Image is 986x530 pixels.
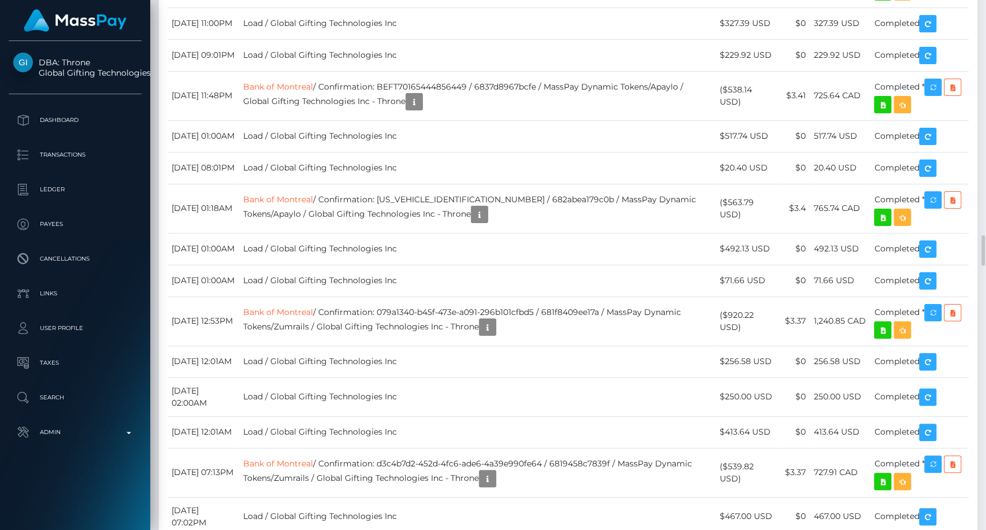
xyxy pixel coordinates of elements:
a: Admin [9,418,142,447]
td: [DATE] 11:48PM [168,71,239,120]
td: ($563.79 USD) [716,184,780,233]
td: Load / Global Gifting Technologies Inc [239,416,716,448]
td: [DATE] 12:01AM [168,416,239,448]
td: Completed [870,265,969,296]
td: Load / Global Gifting Technologies Inc [239,377,716,416]
p: Ledger [13,181,137,198]
td: [DATE] 01:00AM [168,233,239,265]
td: $0 [779,346,809,377]
a: Bank of Montreal [243,307,313,317]
td: 727.91 CAD [809,448,870,497]
p: Taxes [13,354,137,372]
td: Load / Global Gifting Technologies Inc [239,120,716,152]
p: Dashboard [13,112,137,129]
td: Completed [870,377,969,416]
td: [DATE] 12:53PM [168,296,239,346]
a: Bank of Montreal [243,81,313,92]
td: Completed [870,8,969,39]
td: $0 [779,120,809,152]
td: Completed * [870,184,969,233]
td: / Confirmation: 079a1340-b45f-473e-a091-296b101cfbd5 / 681f8409ee17a / MassPay Dynamic Tokens/Zum... [239,296,716,346]
td: 517.74 USD [809,120,870,152]
td: 1,240.85 CAD [809,296,870,346]
td: / Confirmation: BEFT70165444856449 / 6837d8967bcfe / MassPay Dynamic Tokens/Apaylo / Global Gifti... [239,71,716,120]
img: Global Gifting Technologies Inc [13,53,33,72]
a: User Profile [9,314,142,343]
td: $0 [779,416,809,448]
td: [DATE] 08:01PM [168,152,239,184]
td: / Confirmation: d3c4b7d2-452d-4fc6-ade6-4a39e990fe64 / 6819458c7839f / MassPay Dynamic Tokens/Zum... [239,448,716,497]
td: Completed * [870,71,969,120]
td: 765.74 CAD [809,184,870,233]
td: [DATE] 01:00AM [168,120,239,152]
td: 250.00 USD [809,377,870,416]
td: Completed [870,346,969,377]
td: $71.66 USD [716,265,780,296]
td: Load / Global Gifting Technologies Inc [239,265,716,296]
td: $3.37 [779,448,809,497]
td: $229.92 USD [716,39,780,71]
td: [DATE] 01:18AM [168,184,239,233]
td: Completed * [870,296,969,346]
td: $0 [779,233,809,265]
td: Completed [870,152,969,184]
td: Completed [870,120,969,152]
img: MassPay Logo [24,9,126,32]
a: Transactions [9,140,142,169]
td: Completed * [870,448,969,497]
td: Load / Global Gifting Technologies Inc [239,233,716,265]
a: Ledger [9,175,142,204]
a: Search [9,383,142,412]
td: $20.40 USD [716,152,780,184]
p: Transactions [13,146,137,164]
td: $327.39 USD [716,8,780,39]
td: $517.74 USD [716,120,780,152]
td: 229.92 USD [809,39,870,71]
a: Bank of Montreal [243,458,313,469]
a: Dashboard [9,106,142,135]
td: $0 [779,377,809,416]
p: Payees [13,216,137,233]
td: $0 [779,39,809,71]
td: [DATE] 07:13PM [168,448,239,497]
span: DBA: Throne Global Gifting Technologies Inc [9,57,142,78]
a: Cancellations [9,244,142,273]
td: $256.58 USD [716,346,780,377]
p: Links [13,285,137,302]
a: Bank of Montreal [243,194,313,205]
td: Completed [870,39,969,71]
a: Payees [9,210,142,239]
td: [DATE] 11:00PM [168,8,239,39]
a: Taxes [9,349,142,377]
td: ($539.82 USD) [716,448,780,497]
td: [DATE] 12:01AM [168,346,239,377]
td: 20.40 USD [809,152,870,184]
td: $0 [779,265,809,296]
td: $0 [779,8,809,39]
td: Load / Global Gifting Technologies Inc [239,152,716,184]
td: Load / Global Gifting Technologies Inc [239,8,716,39]
td: 725.64 CAD [809,71,870,120]
td: Load / Global Gifting Technologies Inc [239,39,716,71]
td: $0 [779,152,809,184]
a: Links [9,279,142,308]
td: [DATE] 02:00AM [168,377,239,416]
td: 71.66 USD [809,265,870,296]
td: / Confirmation: [US_VEHICLE_IDENTIFICATION_NUMBER] / 682abea179c0b / MassPay Dynamic Tokens/Apayl... [239,184,716,233]
td: [DATE] 09:01PM [168,39,239,71]
td: ($538.14 USD) [716,71,780,120]
td: 327.39 USD [809,8,870,39]
td: [DATE] 01:00AM [168,265,239,296]
td: $250.00 USD [716,377,780,416]
p: Admin [13,424,137,441]
td: 256.58 USD [809,346,870,377]
p: Cancellations [13,250,137,268]
td: $3.4 [779,184,809,233]
td: 413.64 USD [809,416,870,448]
td: 492.13 USD [809,233,870,265]
p: Search [13,389,137,406]
td: Completed [870,416,969,448]
p: User Profile [13,320,137,337]
td: Load / Global Gifting Technologies Inc [239,346,716,377]
td: $3.41 [779,71,809,120]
